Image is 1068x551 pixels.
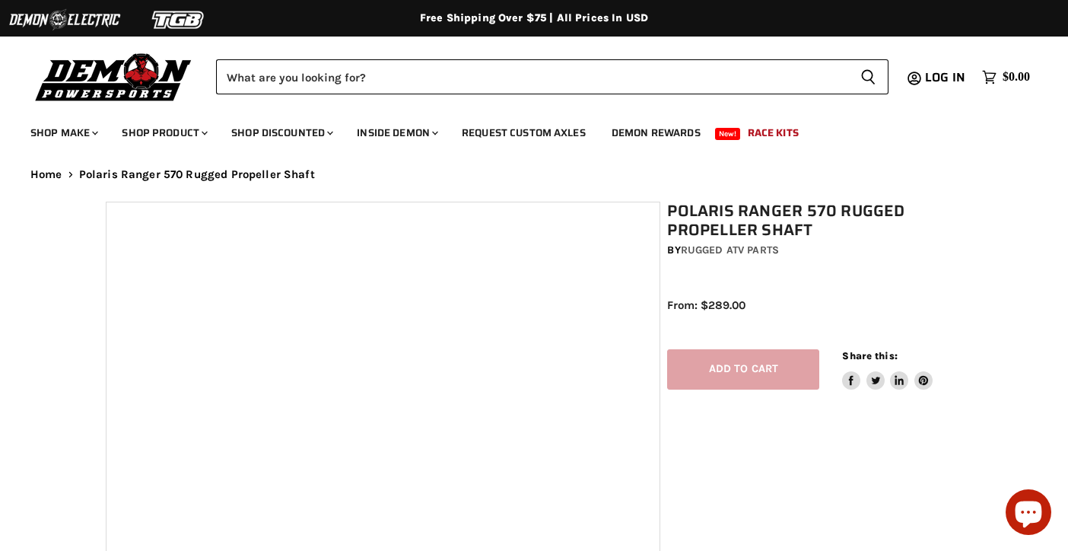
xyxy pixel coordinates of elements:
[450,117,597,148] a: Request Custom Axles
[918,71,974,84] a: Log in
[736,117,810,148] a: Race Kits
[974,66,1038,88] a: $0.00
[842,349,933,390] aside: Share this:
[667,298,745,312] span: From: $289.00
[19,111,1026,148] ul: Main menu
[79,168,315,181] span: Polaris Ranger 570 Rugged Propeller Shaft
[30,49,197,104] img: Demon Powersports
[842,350,897,361] span: Share this:
[110,117,217,148] a: Shop Product
[345,117,447,148] a: Inside Demon
[220,117,342,148] a: Shop Discounted
[600,117,712,148] a: Demon Rewards
[715,128,741,140] span: New!
[925,68,965,87] span: Log in
[1003,70,1030,84] span: $0.00
[30,168,62,181] a: Home
[667,202,969,240] h1: Polaris Ranger 570 Rugged Propeller Shaft
[8,5,122,34] img: Demon Electric Logo 2
[667,242,969,259] div: by
[216,59,888,94] form: Product
[681,244,779,256] a: Rugged ATV Parts
[216,59,848,94] input: Search
[1001,489,1056,539] inbox-online-store-chat: Shopify online store chat
[19,117,107,148] a: Shop Make
[848,59,888,94] button: Search
[122,5,236,34] img: TGB Logo 2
